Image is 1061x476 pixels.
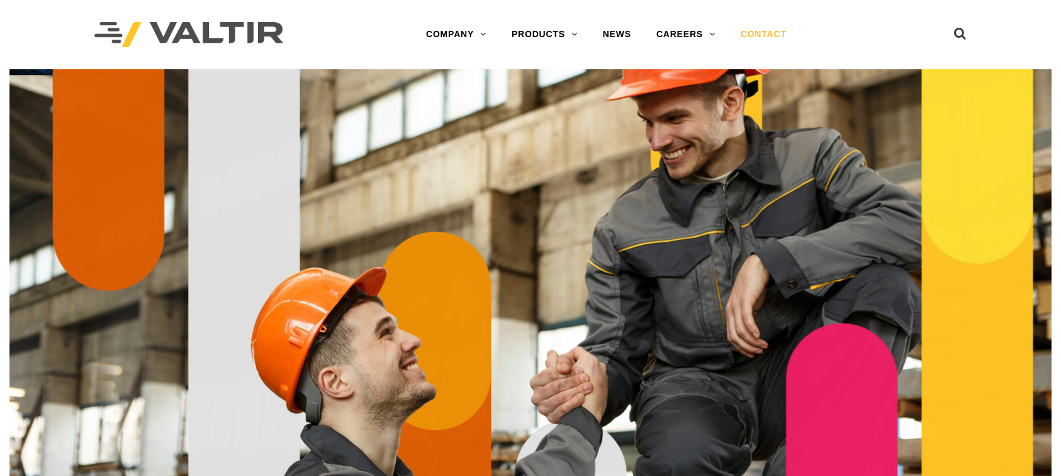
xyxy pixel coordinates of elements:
[644,22,728,47] a: CAREERS
[413,22,499,47] a: COMPANY
[499,22,590,47] a: PRODUCTS
[94,22,283,48] img: Valtir
[590,22,644,47] a: NEWS
[728,22,799,47] a: CONTACT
